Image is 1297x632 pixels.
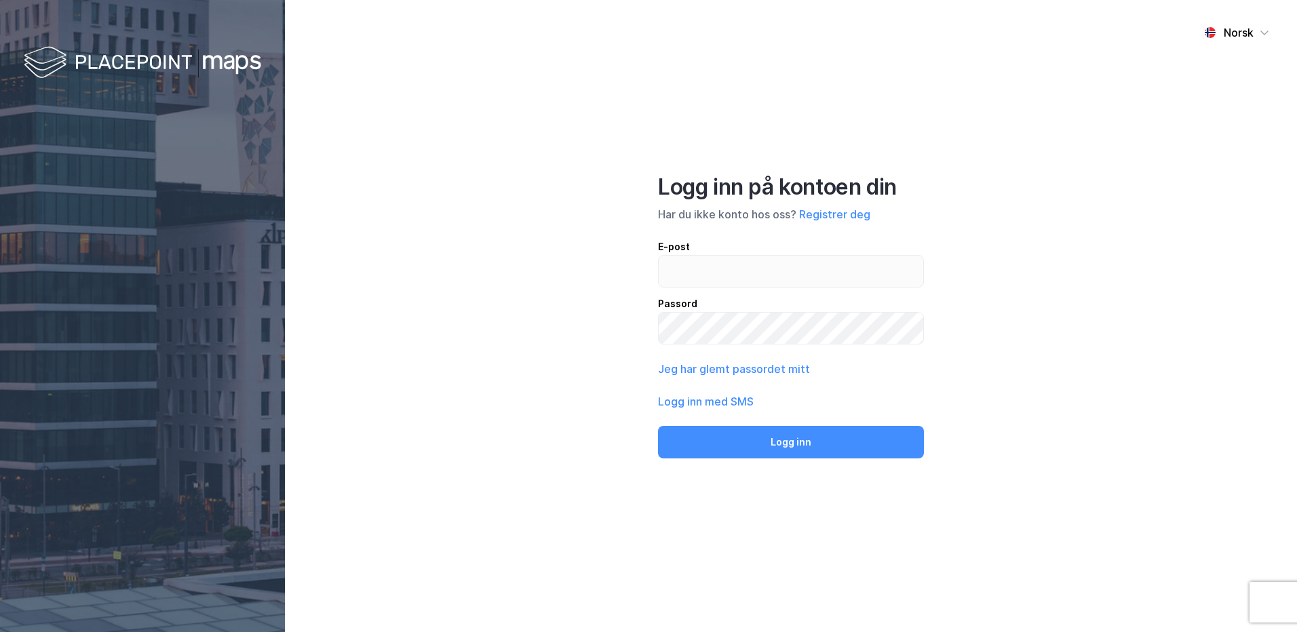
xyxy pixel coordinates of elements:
[658,361,810,377] button: Jeg har glemt passordet mitt
[658,206,924,222] div: Har du ikke konto hos oss?
[658,426,924,458] button: Logg inn
[799,206,870,222] button: Registrer deg
[658,239,924,255] div: E-post
[658,393,754,410] button: Logg inn med SMS
[1224,24,1254,41] div: Norsk
[658,296,924,312] div: Passord
[658,174,924,201] div: Logg inn på kontoen din
[24,43,261,83] img: logo-white.f07954bde2210d2a523dddb988cd2aa7.svg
